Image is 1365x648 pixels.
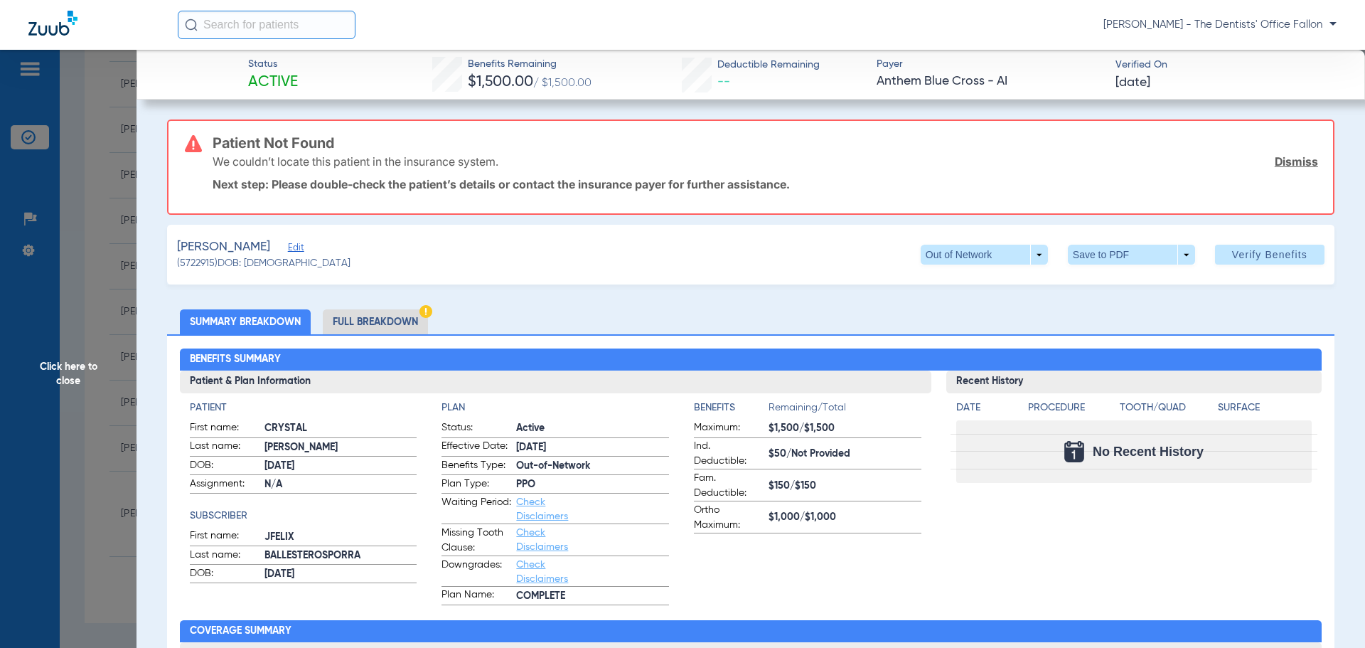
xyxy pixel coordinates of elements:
li: Full Breakdown [323,309,428,334]
span: Assignment: [190,477,259,494]
button: Out of Network [921,245,1048,265]
h3: Patient Not Found [213,136,1318,150]
h3: Patient & Plan Information [180,371,931,393]
span: N/A [264,477,417,492]
span: $1,500/$1,500 [769,421,921,436]
span: Plan Name: [441,588,511,605]
span: $1,000/$1,000 [769,510,921,525]
h4: Plan [441,400,669,415]
span: [DATE] [264,459,417,474]
a: Check Disclaimers [516,528,568,552]
span: Waiting Period: [441,495,511,524]
span: [DATE] [264,567,417,582]
li: Summary Breakdown [180,309,311,334]
span: Status [248,57,298,72]
span: Ortho Maximum: [694,503,764,533]
span: Anthem Blue Cross - AI [877,73,1103,90]
h4: Subscriber [190,509,417,524]
iframe: Chat Widget [1294,580,1365,648]
span: DOB: [190,458,259,475]
span: Payer [877,57,1103,72]
span: [PERSON_NAME] [264,440,417,455]
span: Downgrades: [441,558,511,586]
app-breakdown-title: Procedure [1028,400,1115,420]
span: Verify Benefits [1232,249,1307,260]
input: Search for patients [178,11,355,39]
span: BALLESTEROSPORRA [264,548,417,563]
span: Active [516,421,669,436]
h4: Benefits [694,400,769,415]
span: $150/$150 [769,479,921,494]
button: Verify Benefits [1215,245,1324,265]
p: Next step: Please double-check the patient’s details or contact the insurance payer for further a... [213,177,1318,191]
app-breakdown-title: Benefits [694,400,769,420]
a: Check Disclaimers [516,560,568,584]
button: Save to PDF [1068,245,1195,265]
span: Fam. Deductible: [694,471,764,501]
span: Active [248,73,298,92]
span: JFELIX [264,530,417,545]
h4: Patient [190,400,417,415]
span: PPO [516,477,669,492]
span: -- [717,75,730,88]
h4: Date [956,400,1016,415]
span: Status: [441,420,511,437]
span: / $1,500.00 [533,78,591,89]
span: Benefits Type: [441,458,511,475]
span: COMPLETE [516,589,669,604]
span: No Recent History [1093,445,1204,459]
img: Search Icon [185,18,198,31]
span: Effective Date: [441,439,511,456]
span: [DATE] [516,440,669,455]
span: [PERSON_NAME] - The Dentists' Office Fallon [1103,18,1337,32]
span: Last name: [190,548,259,565]
span: Last name: [190,439,259,456]
a: Check Disclaimers [516,497,568,521]
span: Edit [288,243,301,256]
span: CRYSTAL [264,421,417,436]
app-breakdown-title: Date [956,400,1016,420]
span: [PERSON_NAME] [177,238,270,256]
span: Deductible Remaining [717,58,820,73]
img: Hazard [419,305,432,318]
span: $50/Not Provided [769,447,921,462]
span: [DATE] [1115,74,1150,92]
h2: Coverage Summary [180,620,1322,643]
app-breakdown-title: Surface [1218,400,1312,420]
app-breakdown-title: Tooth/Quad [1120,400,1214,420]
span: Benefits Remaining [468,57,591,72]
span: (5722915) DOB: [DEMOGRAPHIC_DATA] [177,256,350,271]
span: First name: [190,529,259,546]
span: Maximum: [694,420,764,437]
span: Remaining/Total [769,400,921,420]
h4: Surface [1218,400,1312,415]
h2: Benefits Summary [180,349,1322,371]
a: Dismiss [1275,154,1318,169]
span: $1,500.00 [468,75,533,90]
span: Plan Type: [441,477,511,494]
img: Zuub Logo [28,11,77,36]
span: DOB: [190,566,259,583]
h3: Recent History [946,371,1322,393]
span: Ind. Deductible: [694,439,764,469]
span: Missing Tooth Clause: [441,526,511,556]
span: Out-of-Network [516,459,669,474]
img: Calendar [1064,441,1084,462]
span: Verified On [1115,58,1342,73]
h4: Tooth/Quad [1120,400,1214,415]
img: error-icon [185,135,202,152]
p: We couldn’t locate this patient in the insurance system. [213,154,498,169]
h4: Procedure [1028,400,1115,415]
span: First name: [190,420,259,437]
